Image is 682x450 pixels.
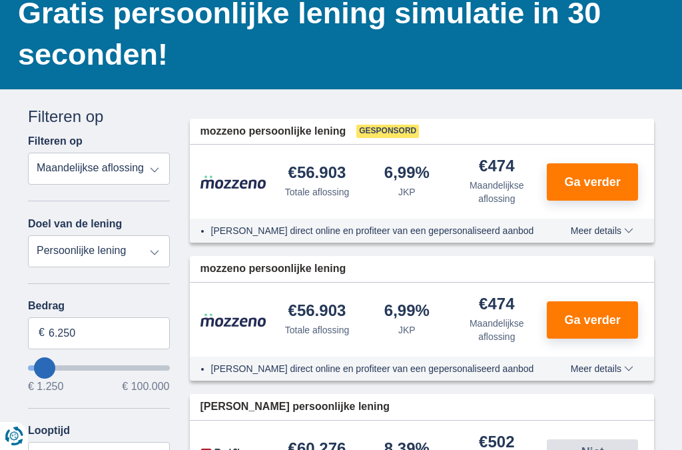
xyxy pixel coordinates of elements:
div: €474 [479,296,514,314]
span: mozzeno persoonlijke lening [200,261,346,277]
div: Filteren op [28,105,170,128]
span: € [39,325,45,341]
div: €56.903 [288,303,346,321]
span: Ga verder [565,176,621,188]
div: Totale aflossing [285,323,350,337]
button: Ga verder [547,301,638,339]
label: Looptijd [28,425,70,437]
div: 6,99% [384,303,430,321]
span: € 1.250 [28,381,63,392]
img: product.pl.alt Mozzeno [200,313,267,327]
div: Maandelijkse aflossing [457,179,536,205]
label: Doel van de lening [28,218,122,230]
div: Totale aflossing [285,185,350,199]
button: Ga verder [547,163,638,201]
li: [PERSON_NAME] direct online en profiteer van een gepersonaliseerd aanbod [211,224,542,237]
input: wantToBorrow [28,365,170,371]
div: €56.903 [288,165,346,183]
div: JKP [398,323,416,337]
span: Meer details [571,226,633,235]
span: Meer details [571,364,633,373]
div: 6,99% [384,165,430,183]
span: mozzeno persoonlijke lening [200,124,346,139]
button: Meer details [561,363,643,374]
label: Filteren op [28,135,83,147]
span: Gesponsord [356,125,419,138]
span: [PERSON_NAME] persoonlijke lening [200,399,390,415]
span: € 100.000 [122,381,169,392]
div: Maandelijkse aflossing [457,317,536,343]
button: Meer details [561,225,643,236]
span: Ga verder [565,314,621,326]
img: product.pl.alt Mozzeno [200,175,267,189]
div: JKP [398,185,416,199]
label: Bedrag [28,300,170,312]
div: €474 [479,158,514,176]
li: [PERSON_NAME] direct online en profiteer van een gepersonaliseerd aanbod [211,362,542,375]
